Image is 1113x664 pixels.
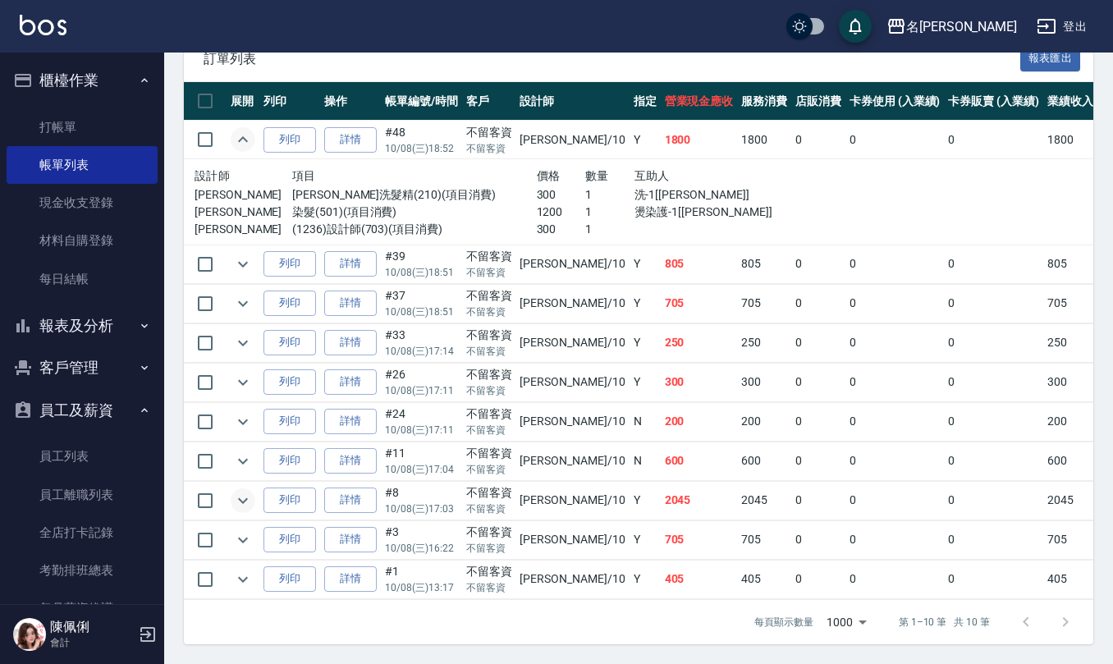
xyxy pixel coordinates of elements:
a: 帳單列表 [7,146,158,184]
td: 600 [737,442,791,480]
td: 705 [737,284,791,323]
td: #33 [381,323,462,362]
p: 10/08 (三) 18:51 [385,305,458,319]
td: N [630,402,661,441]
p: 10/08 (三) 17:11 [385,383,458,398]
td: 805 [661,245,738,283]
div: 不留客資 [466,287,512,305]
button: 列印 [263,369,316,395]
p: 不留客資 [466,462,512,477]
a: 員工列表 [7,437,158,475]
button: 列印 [263,448,316,474]
a: 詳情 [324,409,377,434]
td: 250 [661,323,738,362]
td: 0 [791,402,845,441]
td: #11 [381,442,462,480]
td: [PERSON_NAME] /10 [515,481,629,520]
td: 0 [791,323,845,362]
button: expand row [231,528,255,552]
div: 1000 [820,600,873,644]
p: 1 [585,204,634,221]
button: 報表及分析 [7,305,158,347]
div: 不留客資 [466,445,512,462]
span: 價格 [537,169,561,182]
td: 705 [661,284,738,323]
div: 不留客資 [466,484,512,501]
td: 805 [737,245,791,283]
p: 10/08 (三) 13:17 [385,580,458,595]
img: Person [13,618,46,651]
div: 名[PERSON_NAME] [906,16,1017,37]
td: 600 [1043,442,1097,480]
td: 405 [661,560,738,598]
button: 員工及薪資 [7,389,158,432]
td: 2045 [661,481,738,520]
p: 10/08 (三) 17:14 [385,344,458,359]
a: 詳情 [324,448,377,474]
p: 10/08 (三) 18:52 [385,141,458,156]
td: #39 [381,245,462,283]
button: expand row [231,488,255,513]
a: 詳情 [324,127,377,153]
td: #3 [381,520,462,559]
p: 不留客資 [466,541,512,556]
span: 互助人 [634,169,670,182]
td: [PERSON_NAME] /10 [515,284,629,323]
td: #37 [381,284,462,323]
td: 250 [737,323,791,362]
th: 卡券販賣 (入業績) [944,82,1043,121]
td: #26 [381,363,462,401]
a: 詳情 [324,527,377,552]
p: 1 [585,221,634,238]
div: 不留客資 [466,524,512,541]
td: 300 [737,363,791,401]
td: 0 [845,560,945,598]
span: 項目 [292,169,316,182]
div: 不留客資 [466,563,512,580]
td: [PERSON_NAME] /10 [515,560,629,598]
th: 服務消費 [737,82,791,121]
p: 燙染護-1[[PERSON_NAME]] [634,204,781,221]
p: [PERSON_NAME] [195,204,292,221]
p: 300 [537,186,586,204]
td: 0 [944,363,1043,401]
p: 10/08 (三) 17:03 [385,501,458,516]
a: 考勤排班總表 [7,552,158,589]
td: Y [630,481,661,520]
td: 1800 [737,121,791,159]
div: 不留客資 [466,248,512,265]
th: 帳單編號/時間 [381,82,462,121]
a: 材料自購登錄 [7,222,158,259]
button: 登出 [1030,11,1093,42]
td: Y [630,245,661,283]
span: 設計師 [195,169,230,182]
td: #1 [381,560,462,598]
p: (1236)設計師(703)(項目消費) [292,221,537,238]
div: 不留客資 [466,405,512,423]
td: 705 [1043,520,1097,559]
td: Y [630,363,661,401]
a: 詳情 [324,330,377,355]
button: 列印 [263,127,316,153]
p: 300 [537,221,586,238]
td: 0 [791,121,845,159]
td: 705 [737,520,791,559]
td: 2045 [1043,481,1097,520]
a: 詳情 [324,251,377,277]
p: [PERSON_NAME]洗髮精(210)(項目消費) [292,186,537,204]
p: 1200 [537,204,586,221]
img: Logo [20,15,66,35]
a: 每月薪資維護 [7,589,158,627]
button: expand row [231,370,255,395]
button: expand row [231,127,255,152]
td: 0 [944,560,1043,598]
p: 第 1–10 筆 共 10 筆 [899,615,990,630]
td: #24 [381,402,462,441]
p: 不留客資 [466,344,512,359]
td: 0 [845,323,945,362]
td: 300 [1043,363,1097,401]
td: 0 [845,284,945,323]
th: 設計師 [515,82,629,121]
th: 卡券使用 (入業績) [845,82,945,121]
td: 0 [845,442,945,480]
